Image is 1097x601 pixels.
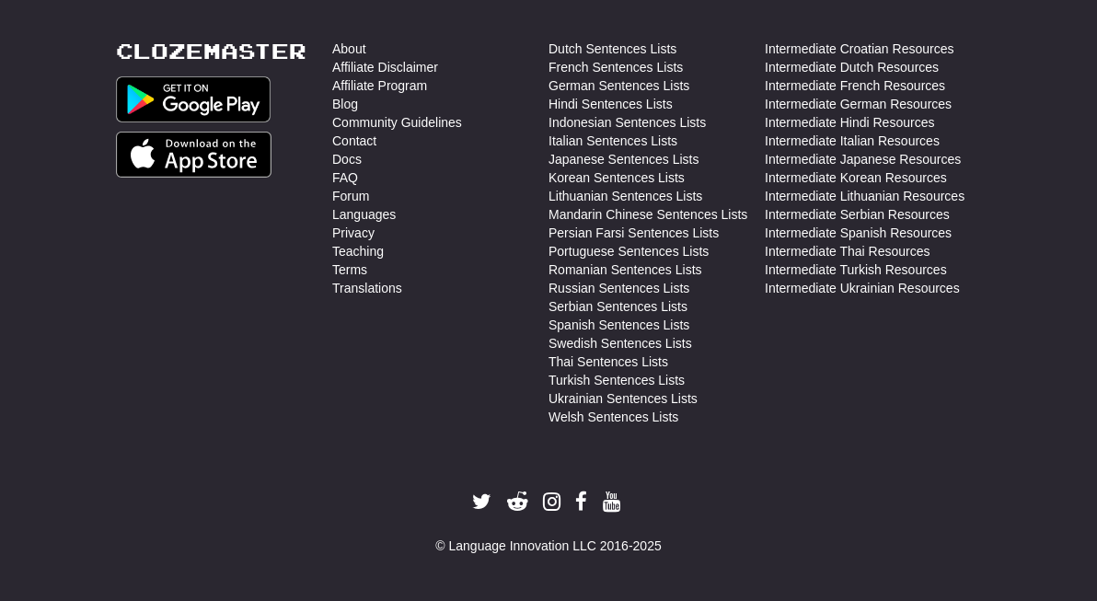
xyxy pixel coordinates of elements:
a: Korean Sentences Lists [548,168,685,187]
a: Ukrainian Sentences Lists [548,389,698,408]
a: Community Guidelines [332,113,462,132]
a: Intermediate French Resources [765,76,945,95]
a: Blog [332,95,358,113]
a: Serbian Sentences Lists [548,297,687,316]
a: Intermediate Dutch Resources [765,58,939,76]
a: Persian Farsi Sentences Lists [548,224,719,242]
a: Intermediate Serbian Resources [765,205,950,224]
a: FAQ [332,168,358,187]
a: Dutch Sentences Lists [548,40,676,58]
a: Languages [332,205,396,224]
a: Affiliate Disclaimer [332,58,438,76]
a: Thai Sentences Lists [548,353,668,371]
a: Intermediate Ukrainian Resources [765,279,960,297]
a: Welsh Sentences Lists [548,408,678,426]
a: Docs [332,150,362,168]
a: Privacy [332,224,375,242]
a: Intermediate German Resources [765,95,952,113]
a: Teaching [332,242,384,260]
a: French Sentences Lists [548,58,683,76]
a: Spanish Sentences Lists [548,316,689,334]
a: Clozemaster [116,40,306,63]
a: Lithuanian Sentences Lists [548,187,702,205]
a: Indonesian Sentences Lists [548,113,706,132]
a: Contact [332,132,376,150]
a: Romanian Sentences Lists [548,260,702,279]
a: Swedish Sentences Lists [548,334,692,353]
a: Hindi Sentences Lists [548,95,673,113]
a: Intermediate Croatian Resources [765,40,953,58]
div: © Language Innovation LLC 2016-2025 [116,537,981,555]
a: Intermediate Hindi Resources [765,113,934,132]
a: Intermediate Turkish Resources [765,260,947,279]
a: Japanese Sentences Lists [548,150,699,168]
a: Russian Sentences Lists [548,279,689,297]
a: Intermediate Lithuanian Resources [765,187,964,205]
a: About [332,40,366,58]
a: Portuguese Sentences Lists [548,242,709,260]
img: Get it on Google Play [116,76,271,122]
a: Intermediate Korean Resources [765,168,947,187]
a: Affiliate Program [332,76,427,95]
a: Turkish Sentences Lists [548,371,685,389]
a: Intermediate Thai Resources [765,242,930,260]
a: Mandarin Chinese Sentences Lists [548,205,747,224]
a: Terms [332,260,367,279]
a: Forum [332,187,369,205]
img: Get it on App Store [116,132,271,178]
a: Intermediate Italian Resources [765,132,940,150]
a: Translations [332,279,402,297]
a: Intermediate Japanese Resources [765,150,961,168]
a: Italian Sentences Lists [548,132,677,150]
a: German Sentences Lists [548,76,689,95]
a: Intermediate Spanish Resources [765,224,952,242]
